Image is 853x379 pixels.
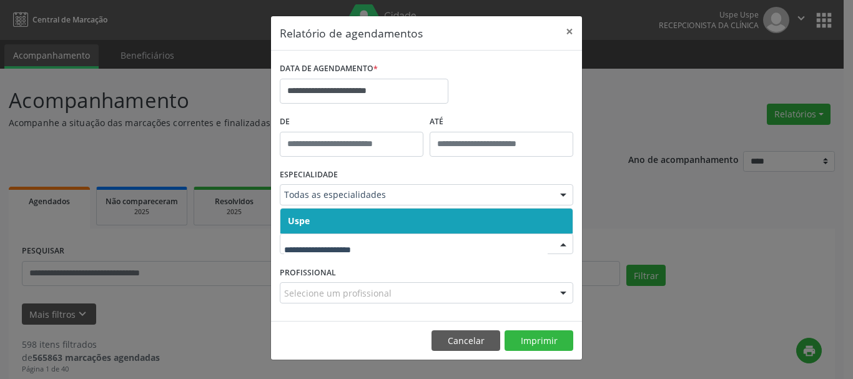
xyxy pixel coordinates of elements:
[280,165,338,185] label: ESPECIALIDADE
[280,263,336,282] label: PROFISSIONAL
[430,112,573,132] label: ATÉ
[280,112,423,132] label: De
[284,189,548,201] span: Todas as especialidades
[280,59,378,79] label: DATA DE AGENDAMENTO
[280,25,423,41] h5: Relatório de agendamentos
[505,330,573,352] button: Imprimir
[284,287,392,300] span: Selecione um profissional
[557,16,582,47] button: Close
[431,330,500,352] button: Cancelar
[288,215,310,227] span: Uspe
